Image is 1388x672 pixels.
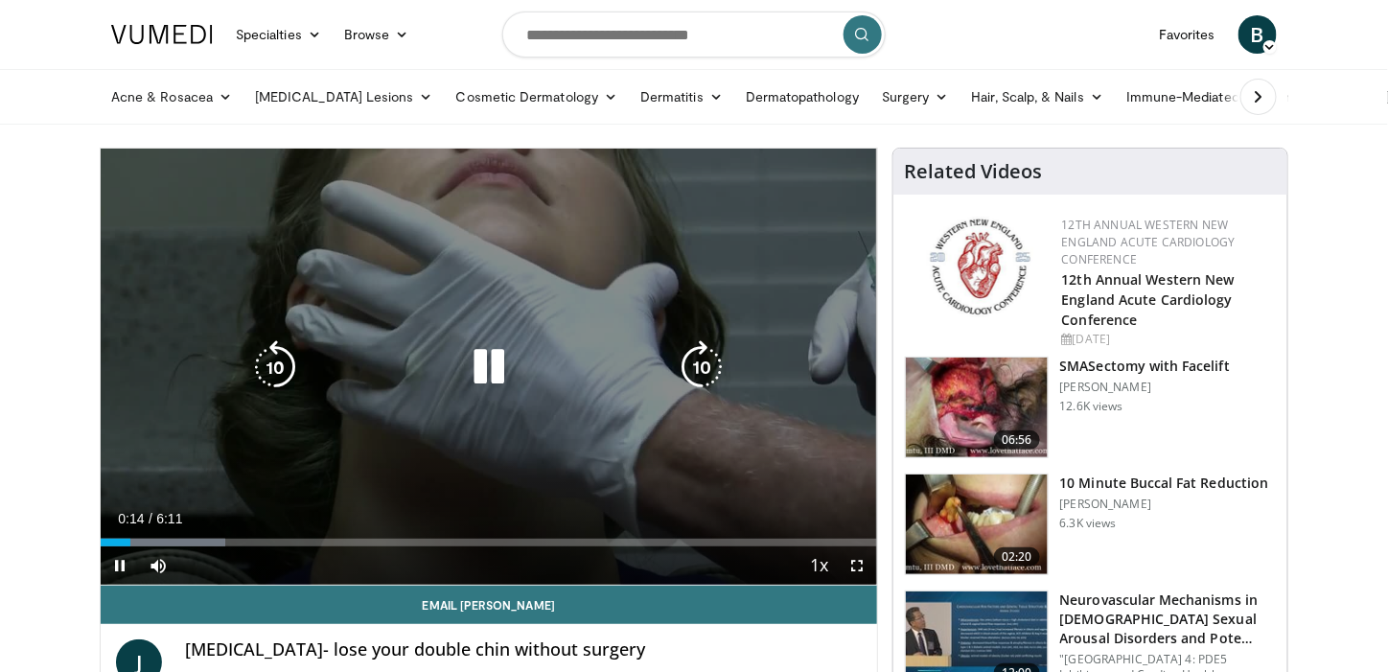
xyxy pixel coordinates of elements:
button: Playback Rate [800,546,839,585]
p: [PERSON_NAME] [1060,497,1269,512]
a: 12th Annual Western New England Acute Cardiology Conference [1062,270,1235,329]
a: Immune-Mediated [1115,78,1270,116]
span: / [149,511,152,526]
a: Hair, Scalp, & Nails [960,78,1115,116]
img: VuMedi Logo [111,25,213,44]
button: Pause [101,546,139,585]
img: 0954f259-7907-4053-a817-32a96463ecc8.png.150x105_q85_autocrop_double_scale_upscale_version-0.2.png [927,217,1033,317]
a: Dermatopathology [734,78,870,116]
button: Mute [139,546,177,585]
h4: [MEDICAL_DATA]- lose your double chin without surgery [185,639,862,660]
video-js: Video Player [101,149,877,586]
a: 12th Annual Western New England Acute Cardiology Conference [1062,217,1236,267]
a: Specialties [224,15,333,54]
img: eca75c83-38c2-4db8-9f51-70576d49740b.150x105_q85_crop-smart_upscale.jpg [906,475,1048,574]
span: 0:14 [118,511,144,526]
div: Progress Bar [101,539,877,546]
h3: Neurovascular Mechanisms in [DEMOGRAPHIC_DATA] Sexual Arousal Disorders and Pote… [1060,591,1276,648]
h4: Related Videos [905,160,1043,183]
button: Fullscreen [839,546,877,585]
a: Browse [333,15,421,54]
a: 06:56 SMASectomy with Facelift [PERSON_NAME] 12.6K views [905,357,1276,458]
a: Cosmetic Dermatology [445,78,629,116]
a: Favorites [1147,15,1227,54]
a: 02:20 10 Minute Buccal Fat Reduction [PERSON_NAME] 6.3K views [905,474,1276,575]
a: Surgery [870,78,960,116]
h3: 10 Minute Buccal Fat Reduction [1060,474,1269,493]
span: 02:20 [994,547,1040,567]
a: Dermatitis [629,78,734,116]
a: Acne & Rosacea [100,78,243,116]
input: Search topics, interventions [502,12,886,58]
div: [DATE] [1062,331,1272,348]
img: e8f14a1e-41cd-4a5a-a712-2adc59dcacf2.150x105_q85_crop-smart_upscale.jpg [906,358,1048,457]
p: [PERSON_NAME] [1060,380,1230,395]
p: 12.6K views [1060,399,1123,414]
a: [MEDICAL_DATA] Lesions [243,78,445,116]
h3: SMASectomy with Facelift [1060,357,1230,376]
span: 06:56 [994,430,1040,450]
p: 6.3K views [1060,516,1117,531]
span: 6:11 [156,511,182,526]
a: Email [PERSON_NAME] [101,586,877,624]
a: B [1238,15,1277,54]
